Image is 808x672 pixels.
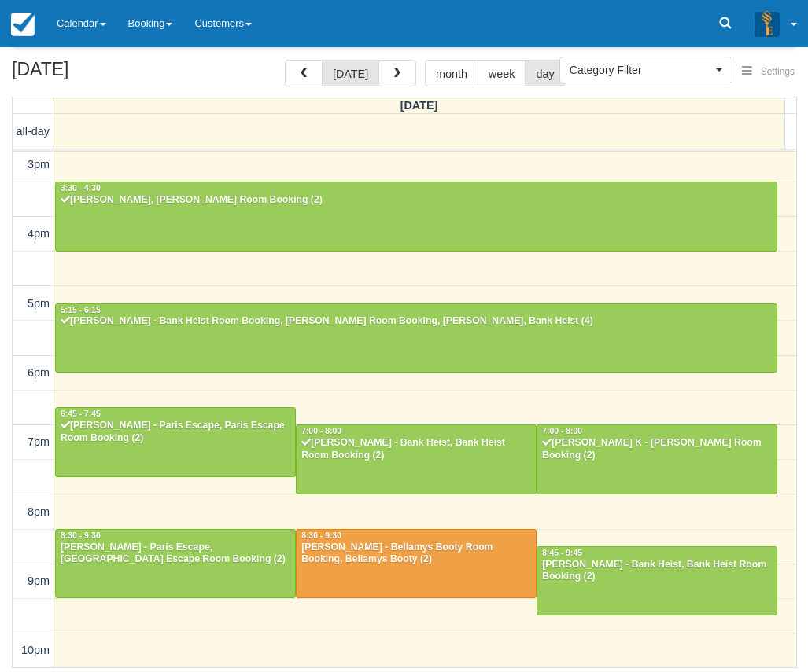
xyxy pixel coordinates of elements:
[525,60,565,86] button: day
[60,420,291,445] div: [PERSON_NAME] - Paris Escape, Paris Escape Room Booking (2)
[12,60,211,89] h2: [DATE]
[541,559,773,584] div: [PERSON_NAME] - Bank Heist, Bank Heist Room Booking (2)
[55,303,777,373] a: 5:15 - 6:15[PERSON_NAME] - Bank Heist Room Booking, [PERSON_NAME] Room Booking, [PERSON_NAME], Ba...
[28,158,50,171] span: 3pm
[55,407,296,476] a: 6:45 - 7:45[PERSON_NAME] - Paris Escape, Paris Escape Room Booking (2)
[60,194,773,207] div: [PERSON_NAME], [PERSON_NAME] Room Booking (2)
[301,542,532,567] div: [PERSON_NAME] - Bellamys Booty Room Booking, Bellamys Booty (2)
[61,306,101,314] span: 5:15 - 6:15
[296,529,537,598] a: 8:30 - 9:30[PERSON_NAME] - Bellamys Booty Room Booking, Bellamys Booty (2)
[28,227,50,240] span: 4pm
[61,184,101,193] span: 3:30 - 4:30
[537,546,777,615] a: 8:45 - 9:45[PERSON_NAME] - Bank Heist, Bank Heist Room Booking (2)
[28,575,50,587] span: 9pm
[478,60,526,86] button: week
[17,125,50,138] span: all-day
[542,549,582,557] span: 8:45 - 9:45
[60,542,291,567] div: [PERSON_NAME] - Paris Escape, [GEOGRAPHIC_DATA] Escape Room Booking (2)
[559,57,732,83] button: Category Filter
[28,435,50,448] span: 7pm
[425,60,478,86] button: month
[732,61,804,83] button: Settings
[55,182,777,251] a: 3:30 - 4:30[PERSON_NAME], [PERSON_NAME] Room Booking (2)
[761,66,795,77] span: Settings
[28,366,50,379] span: 6pm
[28,297,50,310] span: 5pm
[61,409,101,418] span: 6:45 - 7:45
[11,13,35,36] img: checkfront-main-nav-mini-logo.png
[322,60,379,86] button: [DATE]
[537,424,777,494] a: 7:00 - 8:00[PERSON_NAME] K - [PERSON_NAME] Room Booking (2)
[541,437,773,462] div: [PERSON_NAME] K - [PERSON_NAME] Room Booking (2)
[21,644,50,656] span: 10pm
[400,99,438,112] span: [DATE]
[55,529,296,598] a: 8:30 - 9:30[PERSON_NAME] - Paris Escape, [GEOGRAPHIC_DATA] Escape Room Booking (2)
[61,531,101,540] span: 8:30 - 9:30
[60,315,773,328] div: [PERSON_NAME] - Bank Heist Room Booking, [PERSON_NAME] Room Booking, [PERSON_NAME], Bank Heist (4)
[301,427,341,435] span: 7:00 - 8:00
[296,424,537,494] a: 7:00 - 8:00[PERSON_NAME] - Bank Heist, Bank Heist Room Booking (2)
[28,505,50,518] span: 8pm
[570,62,712,78] span: Category Filter
[755,11,780,36] img: A3
[542,427,582,435] span: 7:00 - 8:00
[301,531,341,540] span: 8:30 - 9:30
[301,437,532,462] div: [PERSON_NAME] - Bank Heist, Bank Heist Room Booking (2)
